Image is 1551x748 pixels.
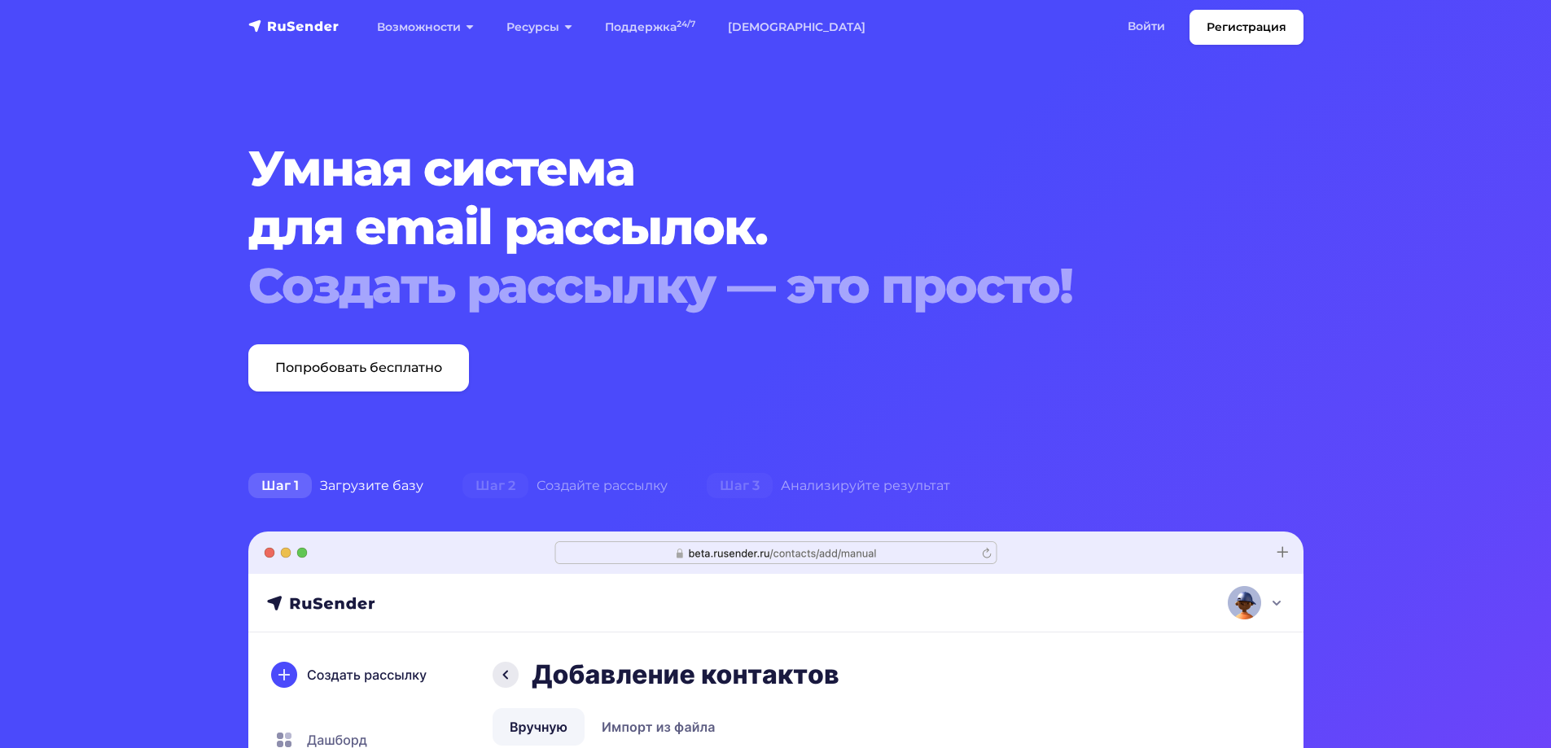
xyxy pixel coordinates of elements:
[248,18,340,34] img: RuSender
[1190,10,1303,45] a: Регистрация
[248,256,1214,315] div: Создать рассылку — это просто!
[1111,10,1181,43] a: Войти
[248,473,312,499] span: Шаг 1
[248,139,1214,315] h1: Умная система для email рассылок.
[490,11,589,44] a: Ресурсы
[361,11,490,44] a: Возможности
[248,344,469,391] a: Попробовать бесплатно
[229,470,443,502] div: Загрузите базу
[677,19,695,29] sup: 24/7
[589,11,712,44] a: Поддержка24/7
[712,11,882,44] a: [DEMOGRAPHIC_DATA]
[687,470,970,502] div: Анализируйте результат
[707,473,773,499] span: Шаг 3
[462,473,528,499] span: Шаг 2
[443,470,687,502] div: Создайте рассылку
